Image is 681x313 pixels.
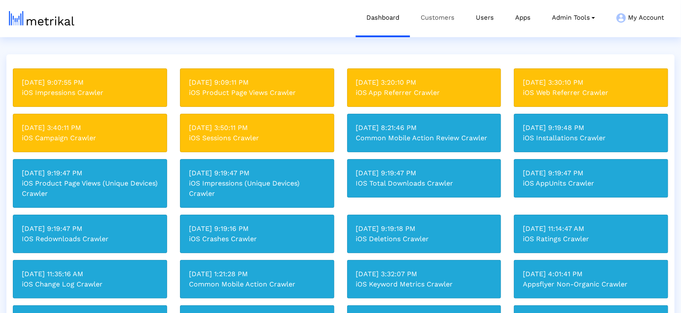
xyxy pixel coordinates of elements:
div: Appsflyer Non-Organic Crawler [523,279,659,289]
div: [DATE] 9:19:47 PM [523,168,659,178]
div: [DATE] 9:19:47 PM [22,168,158,178]
div: [DATE] 9:09:11 PM [189,77,325,88]
div: [DATE] 9:07:55 PM [22,77,158,88]
div: iOS Web Referrer Crawler [523,88,659,98]
div: [DATE] 9:19:48 PM [523,123,659,133]
div: iOS Keyword Metrics Crawler [356,279,492,289]
div: iOS Campaign Crawler [22,133,158,143]
div: [DATE] 9:19:47 PM [189,168,325,178]
div: IOS Total Downloads Crawler [356,178,492,189]
div: iOS Ratings Crawler [523,234,659,244]
div: [DATE] 9:19:16 PM [189,224,325,234]
div: iOS Product Page Views Crawler [189,88,325,98]
div: iOS App Referrer Crawler [356,88,492,98]
div: [DATE] 11:35:16 AM [22,269,158,279]
div: iOS Impressions Crawler [22,88,158,98]
div: iOS AppUnits Crawler [523,178,659,189]
div: [DATE] 3:40:11 PM [22,123,158,133]
div: [DATE] 3:30:10 PM [523,77,659,88]
div: iOS Change Log Crawler [22,279,158,289]
div: [DATE] 4:01:41 PM [523,269,659,279]
div: [DATE] 3:50:11 PM [189,123,325,133]
div: iOS Product Page Views (Unique Devices) Crawler [22,178,158,199]
div: iOS Installations Crawler [523,133,659,143]
div: iOS Deletions Crawler [356,234,492,244]
div: [DATE] 1:21:28 PM [189,269,325,279]
div: Common Mobile Action Crawler [189,279,325,289]
img: metrical-logo-light.png [9,11,74,26]
div: Common Mobile Action Review Crawler [356,133,492,143]
div: [DATE] 9:19:18 PM [356,224,492,234]
div: [DATE] 8:21:46 PM [356,123,492,133]
img: my-account-menu-icon.png [616,13,626,23]
div: IOS Redownloads Crawler [22,234,158,244]
div: iOS Crashes Crawler [189,234,325,244]
div: [DATE] 3:32:07 PM [356,269,492,279]
div: [DATE] 9:19:47 PM [356,168,492,178]
div: iOS Sessions Crawler [189,133,325,143]
div: [DATE] 3:20:10 PM [356,77,492,88]
div: [DATE] 9:19:47 PM [22,224,158,234]
div: [DATE] 11:14:47 AM [523,224,659,234]
div: iOS Impressions (Unique Devices) Crawler [189,178,325,199]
